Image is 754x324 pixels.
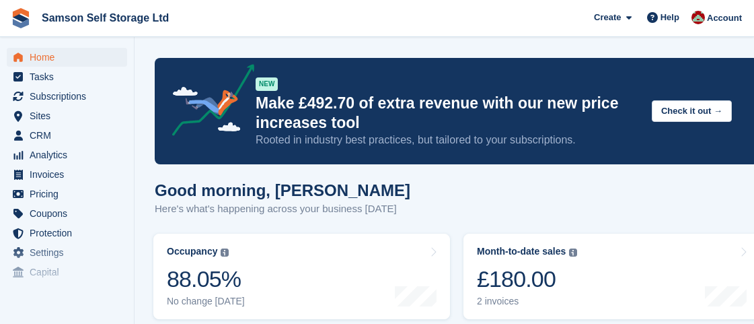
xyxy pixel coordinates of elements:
[691,11,705,24] img: Ian
[30,165,110,184] span: Invoices
[153,234,450,319] a: Occupancy 88.05% No change [DATE]
[30,224,110,242] span: Protection
[707,11,742,25] span: Account
[7,185,127,203] a: menu
[7,126,127,145] a: menu
[30,263,110,282] span: Capital
[30,243,110,262] span: Settings
[652,100,732,123] button: Check it out →
[155,181,410,199] h1: Good morning, [PERSON_NAME]
[30,145,110,164] span: Analytics
[30,185,110,203] span: Pricing
[30,48,110,67] span: Home
[167,296,245,307] div: No change [DATE]
[477,265,577,293] div: £180.00
[7,165,127,184] a: menu
[7,106,127,125] a: menu
[7,224,127,242] a: menu
[36,7,174,29] a: Samson Self Storage Ltd
[661,11,679,24] span: Help
[7,263,127,282] a: menu
[477,296,577,307] div: 2 invoices
[7,48,127,67] a: menu
[7,87,127,106] a: menu
[7,243,127,262] a: menu
[12,293,134,306] span: Storefront
[30,204,110,223] span: Coupons
[256,77,278,91] div: NEW
[30,106,110,125] span: Sites
[594,11,621,24] span: Create
[477,246,566,257] div: Month-to-date sales
[569,249,577,257] img: icon-info-grey-7440780725fd019a000dd9b08b2336e03edf1995a4989e88bcd33f0948082b44.svg
[161,64,255,141] img: price-adjustments-announcement-icon-8257ccfd72463d97f412b2fc003d46551f7dbcb40ab6d574587a9cd5c0d94...
[167,265,245,293] div: 88.05%
[167,246,217,257] div: Occupancy
[30,87,110,106] span: Subscriptions
[256,133,641,148] p: Rooted in industry best practices, but tailored to your subscriptions.
[7,204,127,223] a: menu
[30,126,110,145] span: CRM
[11,8,31,28] img: stora-icon-8386f47178a22dfd0bd8f6a31ec36ba5ce8667c1dd55bd0f319d3a0aa187defe.svg
[256,94,641,133] p: Make £492.70 of extra revenue with our new price increases tool
[155,201,410,217] p: Here's what's happening across your business [DATE]
[7,145,127,164] a: menu
[7,67,127,86] a: menu
[221,249,229,257] img: icon-info-grey-7440780725fd019a000dd9b08b2336e03edf1995a4989e88bcd33f0948082b44.svg
[30,67,110,86] span: Tasks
